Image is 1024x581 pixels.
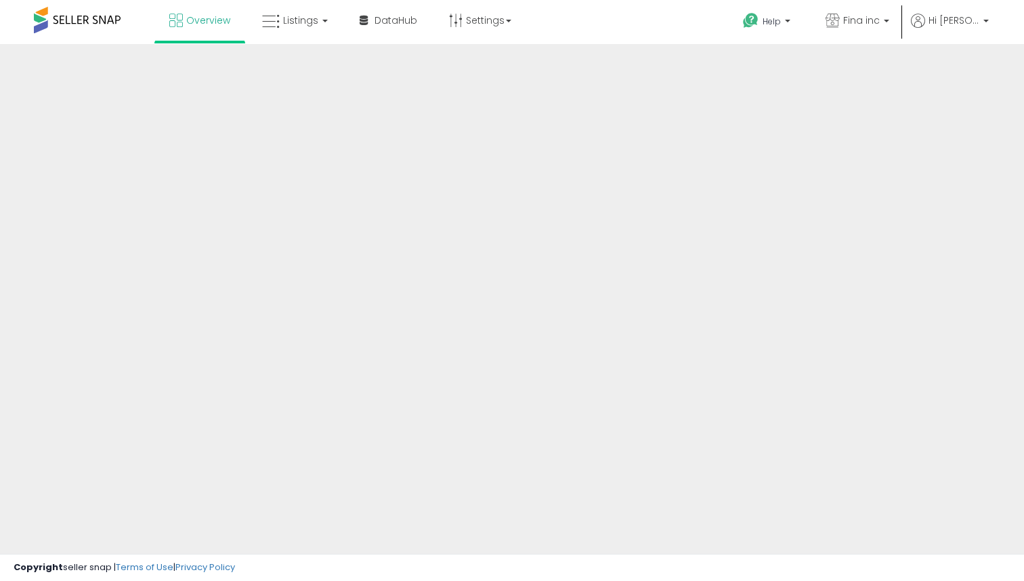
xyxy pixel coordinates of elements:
[742,12,759,29] i: Get Help
[14,561,235,574] div: seller snap | |
[175,561,235,574] a: Privacy Policy
[14,561,63,574] strong: Copyright
[843,14,880,27] span: Fina inc
[186,14,230,27] span: Overview
[911,14,989,44] a: Hi [PERSON_NAME]
[732,2,804,44] a: Help
[763,16,781,27] span: Help
[283,14,318,27] span: Listings
[116,561,173,574] a: Terms of Use
[375,14,417,27] span: DataHub
[929,14,979,27] span: Hi [PERSON_NAME]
